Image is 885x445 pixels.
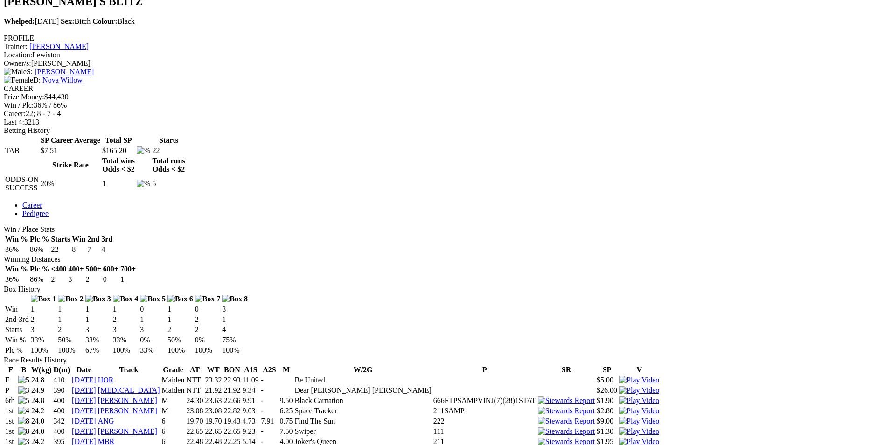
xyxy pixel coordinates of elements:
[167,335,194,345] td: 50%
[18,407,29,415] img: 4
[50,264,67,274] th: <400
[222,305,248,314] td: 3
[53,386,71,395] td: 390
[101,245,113,254] td: 4
[4,17,59,25] span: [DATE]
[85,295,111,303] img: Box 3
[619,376,659,384] a: Watch Replay on Watchdog
[242,365,259,375] th: A1S
[186,386,203,395] td: NTT
[31,406,52,416] td: 24.2
[619,386,659,395] img: Play Video
[29,42,89,50] a: [PERSON_NAME]
[294,386,432,395] td: Dear [PERSON_NAME] [PERSON_NAME]
[4,110,26,118] span: Career:
[85,325,111,334] td: 3
[152,156,185,174] th: Total runs Odds < $2
[72,396,96,404] a: [DATE]
[619,376,659,384] img: Play Video
[4,51,32,59] span: Location:
[204,417,222,426] td: 19.70
[4,110,881,118] div: 22; 8 - 7 - 4
[137,146,150,155] img: %
[87,235,100,244] th: 2nd
[68,264,84,274] th: 400+
[98,417,114,425] a: ANG
[57,325,84,334] td: 2
[5,427,17,436] td: 1st
[4,17,35,25] b: Whelped:
[5,275,28,284] td: 36%
[103,264,119,274] th: 600+
[294,396,432,405] td: Black Carnation
[29,264,49,274] th: Plc %
[120,275,136,284] td: 1
[5,396,17,405] td: 6th
[619,396,659,405] img: Play Video
[538,407,595,415] img: Stewards Report
[222,346,248,355] td: 100%
[619,396,659,404] a: View replay
[72,407,96,415] a: [DATE]
[98,427,157,435] a: [PERSON_NAME]
[204,427,222,436] td: 22.65
[85,346,111,355] td: 67%
[113,295,139,303] img: Box 4
[279,406,293,416] td: 6.25
[29,245,49,254] td: 86%
[619,407,659,415] img: Play Video
[195,346,221,355] td: 100%
[103,275,119,284] td: 0
[167,325,194,334] td: 2
[18,386,29,395] img: 3
[294,406,432,416] td: Space Tracker
[294,375,432,385] td: Be United
[53,427,71,436] td: 400
[260,417,278,426] td: 7.91
[50,275,67,284] td: 2
[223,417,241,426] td: 19.43
[5,146,39,155] td: TAB
[5,235,28,244] th: Win %
[619,386,659,394] a: Watch Replay on Watchdog
[31,365,52,375] th: W(kg)
[279,427,293,436] td: 7.50
[30,315,57,324] td: 2
[53,396,71,405] td: 400
[50,245,70,254] td: 22
[4,101,34,109] span: Win / Plc:
[4,84,881,93] div: CAREER
[619,407,659,415] a: View replay
[139,325,166,334] td: 3
[223,427,241,436] td: 22.65
[195,325,221,334] td: 2
[223,365,241,375] th: BON
[195,305,221,314] td: 0
[30,325,57,334] td: 3
[98,396,157,404] a: [PERSON_NAME]
[242,375,259,385] td: 11.09
[152,136,185,145] th: Starts
[71,365,97,375] th: Date
[204,386,222,395] td: 21.92
[18,417,29,425] img: 8
[40,175,101,193] td: 20%
[4,42,28,50] span: Trainer:
[294,427,432,436] td: Swiper
[222,335,248,345] td: 75%
[102,175,135,193] td: 1
[85,264,102,274] th: 500+
[596,386,618,395] td: $26.00
[204,365,222,375] th: WT
[161,375,185,385] td: Maiden
[195,315,221,324] td: 2
[57,315,84,324] td: 1
[72,417,96,425] a: [DATE]
[139,346,166,355] td: 33%
[596,375,618,385] td: $5.00
[31,417,52,426] td: 24.0
[53,417,71,426] td: 342
[167,315,194,324] td: 1
[18,365,30,375] th: B
[4,255,881,264] div: Winning Distances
